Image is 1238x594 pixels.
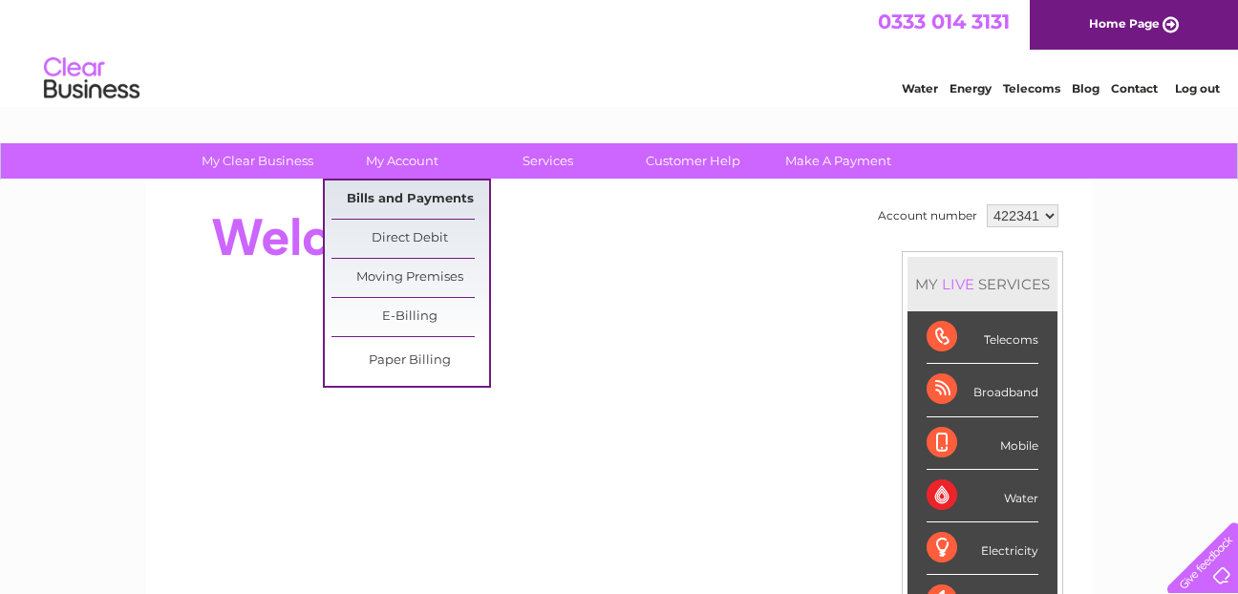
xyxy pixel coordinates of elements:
[469,143,627,179] a: Services
[927,470,1038,522] div: Water
[1003,81,1060,95] a: Telecoms
[1175,81,1220,95] a: Log out
[950,81,992,95] a: Energy
[324,143,481,179] a: My Account
[878,10,1010,33] a: 0333 014 3131
[331,342,489,380] a: Paper Billing
[331,180,489,219] a: Bills and Payments
[331,220,489,258] a: Direct Debit
[927,417,1038,470] div: Mobile
[873,200,982,232] td: Account number
[927,364,1038,416] div: Broadband
[907,257,1057,311] div: MY SERVICES
[938,275,978,293] div: LIVE
[1072,81,1099,95] a: Blog
[331,259,489,297] a: Moving Premises
[614,143,772,179] a: Customer Help
[43,50,140,108] img: logo.png
[759,143,917,179] a: Make A Payment
[1111,81,1158,95] a: Contact
[169,11,1072,93] div: Clear Business is a trading name of Verastar Limited (registered in [GEOGRAPHIC_DATA] No. 3667643...
[179,143,336,179] a: My Clear Business
[902,81,938,95] a: Water
[927,522,1038,575] div: Electricity
[927,311,1038,364] div: Telecoms
[331,298,489,336] a: E-Billing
